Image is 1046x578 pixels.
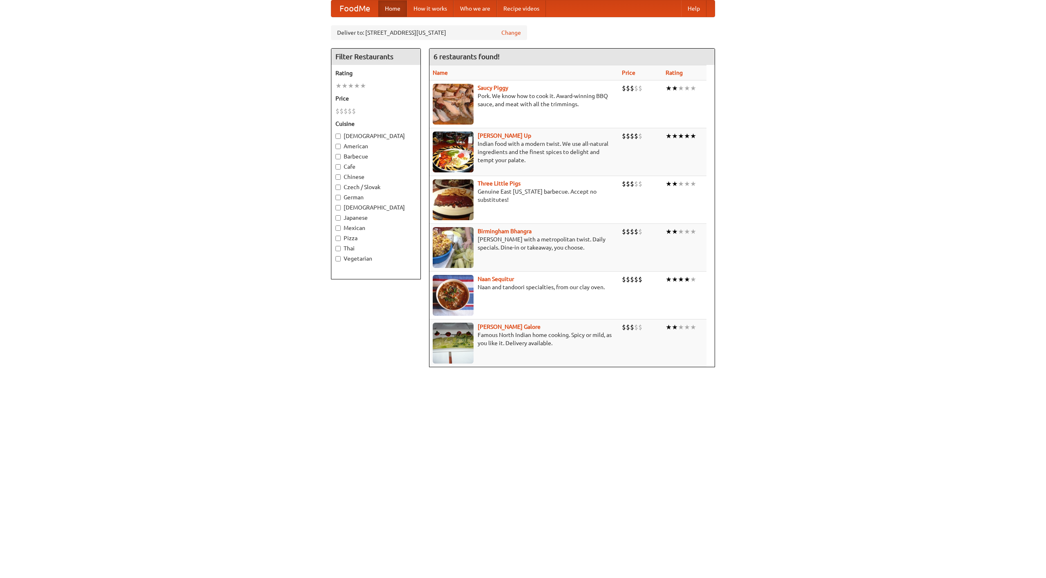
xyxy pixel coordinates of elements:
[666,179,672,188] li: ★
[335,195,341,200] input: German
[672,84,678,93] li: ★
[352,107,356,116] li: $
[335,107,340,116] li: $
[478,132,531,139] a: [PERSON_NAME] Up
[335,134,341,139] input: [DEMOGRAPHIC_DATA]
[335,244,416,252] label: Thai
[666,227,672,236] li: ★
[684,227,690,236] li: ★
[638,179,642,188] li: $
[335,132,416,140] label: [DEMOGRAPHIC_DATA]
[454,0,497,17] a: Who we are
[478,85,508,91] a: Saucy Piggy
[478,180,521,187] a: Three Little Pigs
[634,84,638,93] li: $
[433,227,474,268] img: bhangra.jpg
[348,107,352,116] li: $
[335,256,341,261] input: Vegetarian
[634,179,638,188] li: $
[672,227,678,236] li: ★
[684,132,690,141] li: ★
[501,29,521,37] a: Change
[622,227,626,236] li: $
[634,323,638,332] li: $
[690,84,696,93] li: ★
[672,323,678,332] li: ★
[634,275,638,284] li: $
[335,163,416,171] label: Cafe
[684,275,690,284] li: ★
[626,323,630,332] li: $
[478,276,514,282] b: Naan Sequitur
[672,275,678,284] li: ★
[433,179,474,220] img: littlepigs.jpg
[626,84,630,93] li: $
[335,152,416,161] label: Barbecue
[335,120,416,128] h5: Cuisine
[433,92,615,108] p: Pork. We know how to cook it. Award-winning BBQ sauce, and meat with all the trimmings.
[630,227,634,236] li: $
[478,324,541,330] a: [PERSON_NAME] Galore
[335,173,416,181] label: Chinese
[433,187,615,204] p: Genuine East [US_STATE] barbecue. Accept no substitutes!
[335,193,416,201] label: German
[684,323,690,332] li: ★
[335,246,341,251] input: Thai
[626,132,630,141] li: $
[335,236,341,241] input: Pizza
[378,0,407,17] a: Home
[433,275,474,316] img: naansequitur.jpg
[638,323,642,332] li: $
[344,107,348,116] li: $
[678,227,684,236] li: ★
[684,84,690,93] li: ★
[678,179,684,188] li: ★
[630,179,634,188] li: $
[335,94,416,103] h5: Price
[666,84,672,93] li: ★
[690,323,696,332] li: ★
[634,132,638,141] li: $
[622,69,635,76] a: Price
[335,214,416,222] label: Japanese
[478,228,532,234] a: Birmingham Bhangra
[622,132,626,141] li: $
[678,84,684,93] li: ★
[678,323,684,332] li: ★
[638,227,642,236] li: $
[335,185,341,190] input: Czech / Slovak
[331,0,378,17] a: FoodMe
[630,323,634,332] li: $
[335,81,342,90] li: ★
[335,215,341,221] input: Japanese
[433,140,615,164] p: Indian food with a modern twist. We use all-natural ingredients and the finest spices to delight ...
[672,179,678,188] li: ★
[335,234,416,242] label: Pizza
[331,25,527,40] div: Deliver to: [STREET_ADDRESS][US_STATE]
[638,84,642,93] li: $
[634,227,638,236] li: $
[335,254,416,263] label: Vegetarian
[433,235,615,252] p: [PERSON_NAME] with a metropolitan twist. Daily specials. Dine-in or takeaway, you choose.
[638,275,642,284] li: $
[407,0,454,17] a: How it works
[335,142,416,150] label: American
[497,0,546,17] a: Recipe videos
[626,179,630,188] li: $
[335,164,341,170] input: Cafe
[622,275,626,284] li: $
[690,132,696,141] li: ★
[666,275,672,284] li: ★
[690,179,696,188] li: ★
[335,205,341,210] input: [DEMOGRAPHIC_DATA]
[638,132,642,141] li: $
[678,275,684,284] li: ★
[335,144,341,149] input: American
[666,323,672,332] li: ★
[622,84,626,93] li: $
[622,323,626,332] li: $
